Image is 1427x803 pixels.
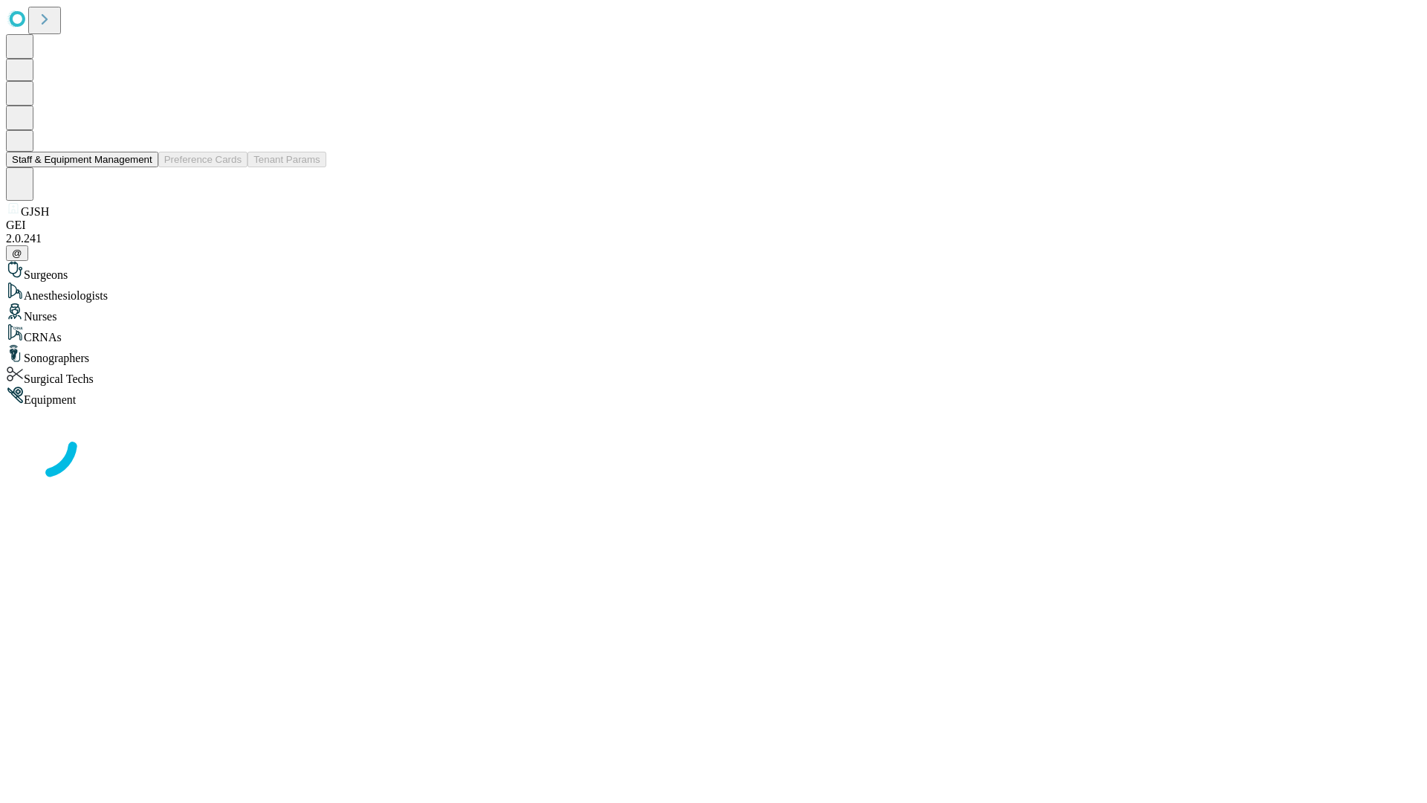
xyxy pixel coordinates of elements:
[21,205,49,218] span: GJSH
[6,323,1421,344] div: CRNAs
[6,344,1421,365] div: Sonographers
[6,365,1421,386] div: Surgical Techs
[158,152,247,167] button: Preference Cards
[6,232,1421,245] div: 2.0.241
[12,248,22,259] span: @
[6,282,1421,303] div: Anesthesiologists
[6,152,158,167] button: Staff & Equipment Management
[6,303,1421,323] div: Nurses
[6,245,28,261] button: @
[247,152,326,167] button: Tenant Params
[6,386,1421,407] div: Equipment
[6,219,1421,232] div: GEI
[6,261,1421,282] div: Surgeons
